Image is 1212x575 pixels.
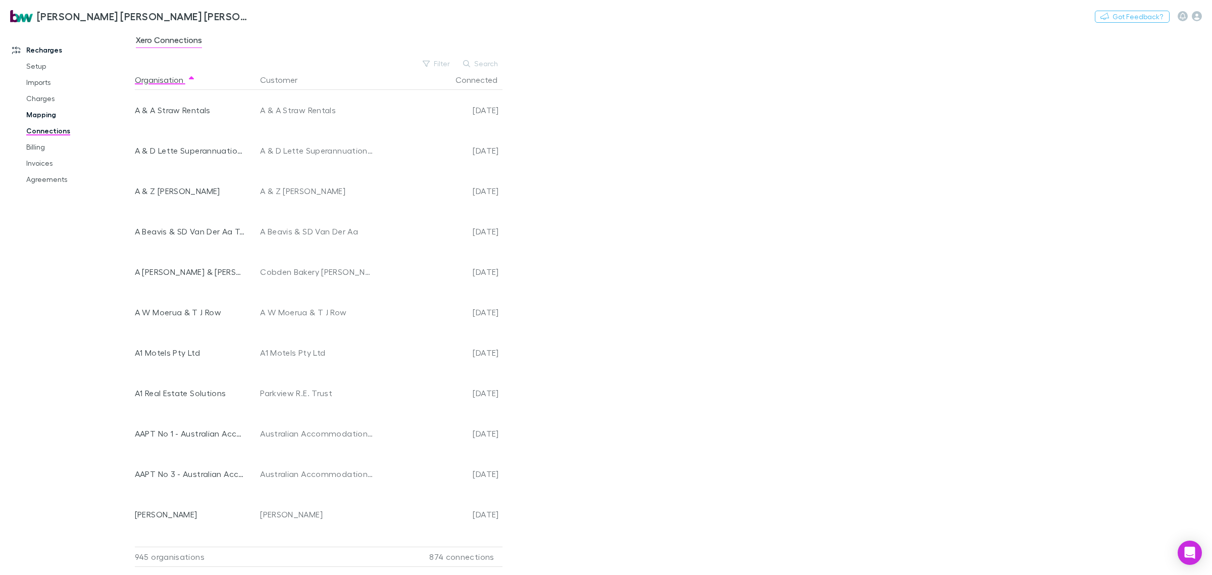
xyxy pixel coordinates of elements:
[260,373,374,413] div: Parkview R.E. Trust
[458,58,504,70] button: Search
[37,10,250,22] h3: [PERSON_NAME] [PERSON_NAME] [PERSON_NAME] Partners
[378,171,499,211] div: [DATE]
[378,252,499,292] div: [DATE]
[260,70,310,90] button: Customer
[16,171,142,187] a: Agreements
[1178,541,1202,565] div: Open Intercom Messenger
[16,74,142,90] a: Imports
[135,90,246,130] div: A & A Straw Rentals
[16,90,142,107] a: Charges
[135,373,246,413] div: A1 Real Estate Solutions
[136,35,202,48] span: Xero Connections
[135,547,256,567] div: 945 organisations
[378,90,499,130] div: [DATE]
[260,413,374,454] div: Australian Accommodation Property Trust No1
[377,547,498,567] div: 874 connections
[378,373,499,413] div: [DATE]
[378,413,499,454] div: [DATE]
[260,535,374,575] div: [PERSON_NAME] Pastoral Pty Ltd
[1095,11,1170,23] button: Got Feedback?
[16,139,142,155] a: Billing
[260,494,374,535] div: [PERSON_NAME]
[135,252,246,292] div: A [PERSON_NAME] & [PERSON_NAME].XPA
[260,211,374,252] div: A Beavis & SD Van Der Aa
[378,130,499,171] div: [DATE]
[16,58,142,74] a: Setup
[135,454,246,494] div: AAPT No 3 - Australian Accommodation Property Trust No3
[260,171,374,211] div: A & Z [PERSON_NAME]
[135,171,246,211] div: A & Z [PERSON_NAME]
[260,454,374,494] div: Australian Accommodation Property Trust No3
[16,155,142,171] a: Invoices
[260,90,374,130] div: A & A Straw Rentals
[260,332,374,373] div: A1 Motels Pty Ltd
[2,42,142,58] a: Recharges
[135,211,246,252] div: A Beavis & SD Van Der Aa T/A S & A Farming
[135,130,246,171] div: A & D Lette Superannuation Fund
[378,454,499,494] div: [DATE]
[378,211,499,252] div: [DATE]
[16,107,142,123] a: Mapping
[135,413,246,454] div: AAPT No 1 - Australian Accommodation Property Trust No1
[10,10,33,22] img: Brewster Walsh Waters Partners's Logo
[4,4,257,28] a: [PERSON_NAME] [PERSON_NAME] [PERSON_NAME] Partners
[135,332,246,373] div: A1 Motels Pty Ltd
[378,332,499,373] div: [DATE]
[418,58,456,70] button: Filter
[16,123,142,139] a: Connections
[135,292,246,332] div: A W Moerua & T J Row
[378,292,499,332] div: [DATE]
[135,535,246,575] div: [PERSON_NAME] Pastoral Pty Ltd
[456,70,510,90] button: Connected
[260,130,374,171] div: A & D Lette Superannuation Fund
[135,494,246,535] div: [PERSON_NAME]
[260,292,374,332] div: A W Moerua & T J Row
[135,70,195,90] button: Organisation
[378,494,499,535] div: [DATE]
[260,252,374,292] div: Cobden Bakery [PERSON_NAME] & [PERSON_NAME]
